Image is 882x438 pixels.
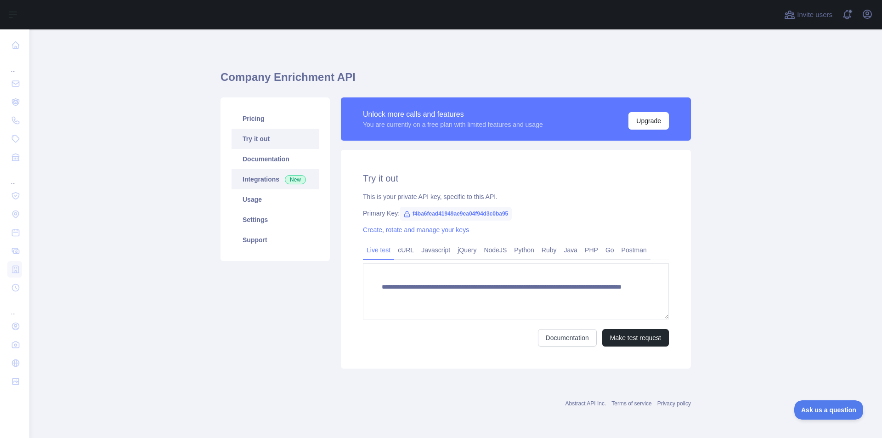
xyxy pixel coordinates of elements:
a: Javascript [418,243,454,257]
button: Invite users [782,7,834,22]
a: Settings [232,210,319,230]
div: This is your private API key, specific to this API. [363,192,669,201]
div: You are currently on a free plan with limited features and usage [363,120,543,129]
a: Pricing [232,108,319,129]
a: Create, rotate and manage your keys [363,226,469,233]
a: NodeJS [480,243,510,257]
a: Ruby [538,243,560,257]
button: Make test request [602,329,669,347]
a: Documentation [232,149,319,169]
a: Integrations New [232,169,319,189]
a: cURL [394,243,418,257]
div: ... [7,55,22,74]
a: Java [560,243,582,257]
div: ... [7,167,22,186]
h2: Try it out [363,172,669,185]
a: Documentation [538,329,597,347]
a: Support [232,230,319,250]
a: Abstract API Inc. [565,400,606,407]
div: Primary Key: [363,209,669,218]
a: Postman [618,243,650,257]
a: Go [602,243,618,257]
button: Upgrade [628,112,669,130]
div: Unlock more calls and features [363,109,543,120]
a: jQuery [454,243,480,257]
span: New [285,175,306,184]
a: Python [510,243,538,257]
h1: Company Enrichment API [220,70,691,92]
span: f4ba6fead41949ae9ea04f94d3c0ba95 [400,207,512,221]
a: Terms of service [611,400,651,407]
a: Usage [232,189,319,210]
a: Live test [363,243,394,257]
span: Invite users [797,10,832,20]
iframe: Toggle Customer Support [794,400,864,420]
a: Privacy policy [657,400,691,407]
a: PHP [581,243,602,257]
a: Try it out [232,129,319,149]
div: ... [7,298,22,316]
